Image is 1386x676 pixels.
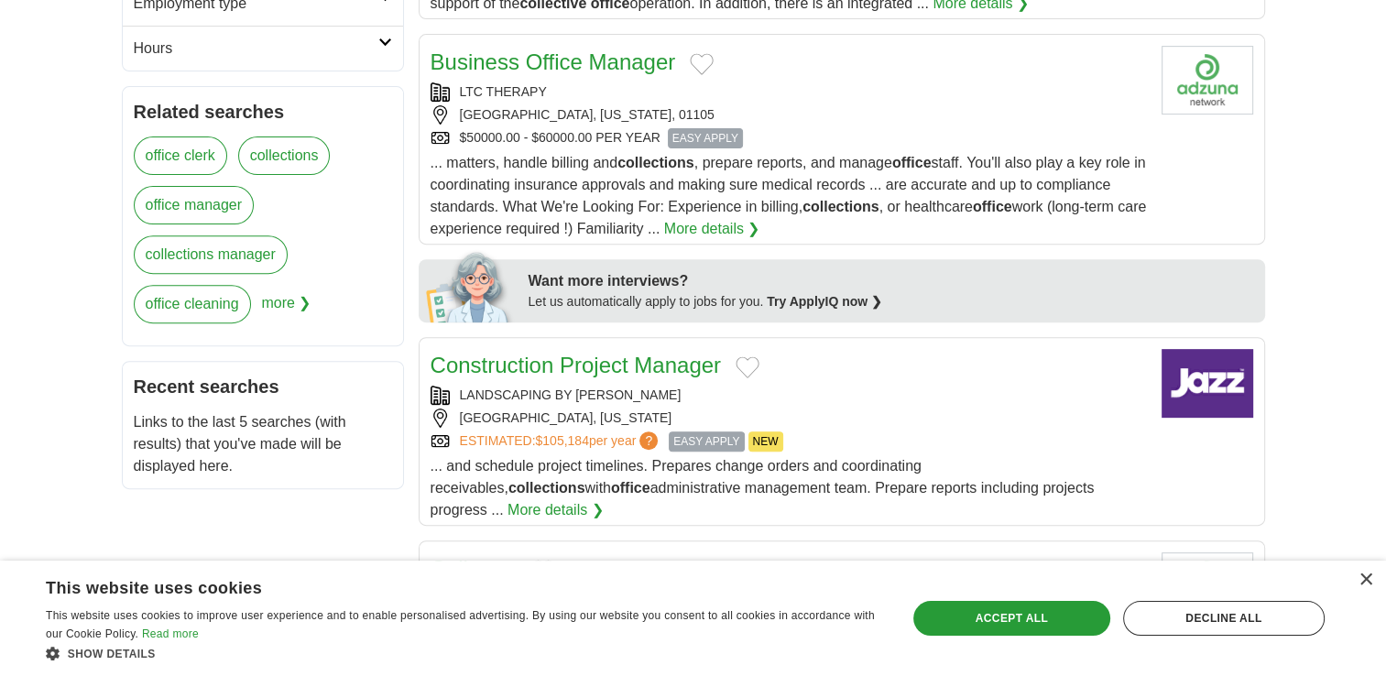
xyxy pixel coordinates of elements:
span: ... matters, handle billing and , prepare reports, and manage staff. You'll also play a key role ... [431,155,1147,236]
a: ESTIMATED:$105,184per year? [460,431,662,452]
strong: collections [802,199,879,214]
span: This website uses cookies to improve user experience and to enable personalised advertising. By u... [46,609,875,640]
a: Hours [123,26,403,71]
img: Company logo [1162,552,1253,621]
button: Add to favorite jobs [531,560,555,582]
span: NEW [748,431,783,452]
a: office cleaning [134,285,251,323]
h2: Recent searches [134,373,392,400]
a: Construction Project Manager [431,353,721,377]
a: collections [238,136,331,175]
span: EASY APPLY [668,128,743,148]
img: Company logo [1162,46,1253,114]
p: Links to the last 5 searches (with results) that you've made will be displayed here. [134,411,392,477]
a: office manager [134,186,255,224]
img: Company logo [1162,349,1253,418]
div: This website uses cookies [46,572,835,599]
span: ? [639,431,658,450]
span: Show details [68,648,156,660]
a: office clerk [134,136,227,175]
span: EASY APPLY [669,431,744,452]
button: Add to favorite jobs [690,53,714,75]
div: Want more interviews? [529,270,1254,292]
button: Add to favorite jobs [736,356,759,378]
div: Close [1359,573,1372,587]
a: More details ❯ [664,218,760,240]
a: More details ❯ [507,499,604,521]
a: Business Office Manager [431,49,676,74]
strong: collections [508,480,585,496]
div: Let us automatically apply to jobs for you. [529,292,1254,311]
div: [GEOGRAPHIC_DATA], [US_STATE] [431,409,1147,428]
h2: Hours [134,38,378,60]
strong: collections [617,155,694,170]
strong: office [973,199,1012,214]
a: Read more, opens a new window [142,627,199,640]
strong: office [611,480,650,496]
span: $105,184 [535,433,588,448]
span: ... and schedule project timelines. Prepares change orders and coordinating receivables, with adm... [431,458,1095,518]
div: [GEOGRAPHIC_DATA], [US_STATE], 01105 [431,105,1147,125]
a: Try ApplyIQ now ❯ [767,294,882,309]
a: Collector [431,556,518,581]
img: apply-iq-scientist.png [426,249,515,322]
div: Accept all [913,601,1110,636]
a: collections manager [134,235,288,274]
div: Show details [46,644,881,662]
div: Decline all [1123,601,1325,636]
strong: office [892,155,932,170]
h2: Related searches [134,98,392,125]
div: LANDSCAPING BY [PERSON_NAME] [431,386,1147,405]
span: more ❯ [262,285,311,334]
div: $50000.00 - $60000.00 PER YEAR [431,128,1147,148]
div: LTC THERAPY [431,82,1147,102]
